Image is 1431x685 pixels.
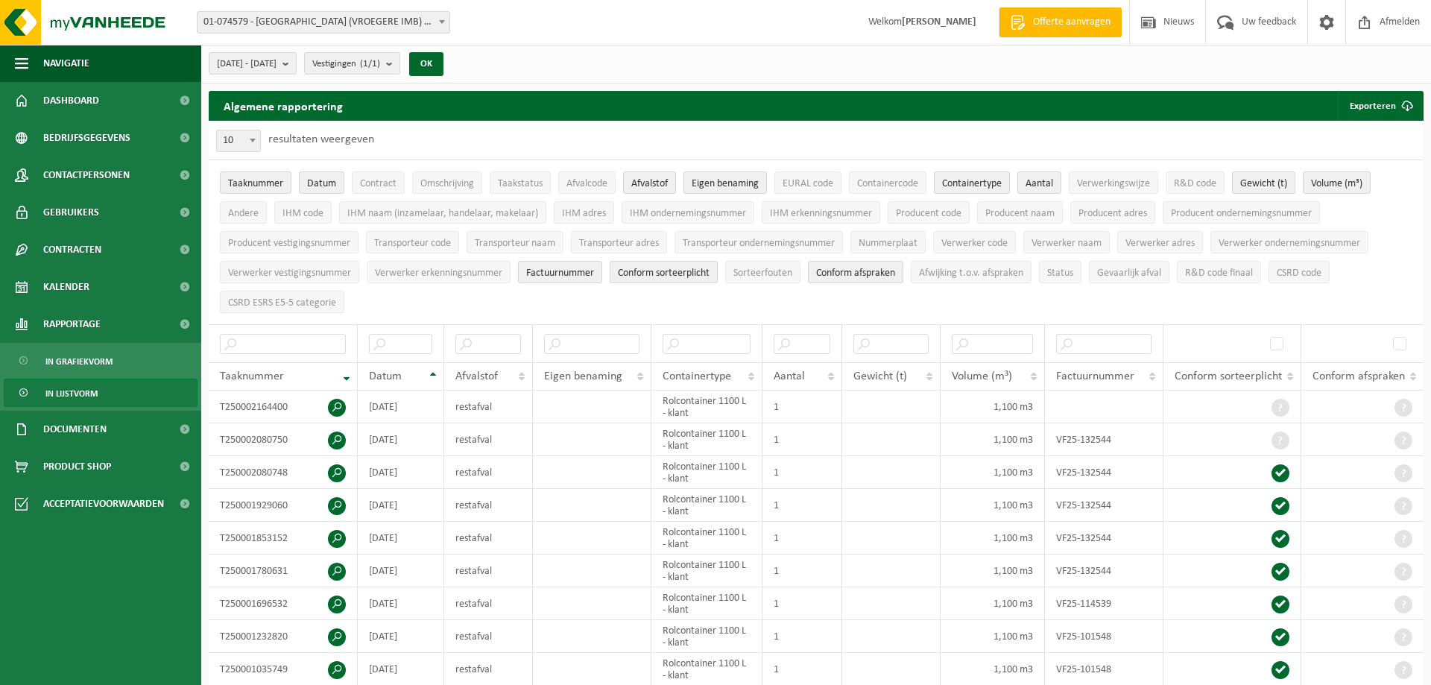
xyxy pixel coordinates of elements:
td: VF25-132544 [1045,522,1163,555]
td: restafval [444,620,534,653]
td: VF25-132544 [1045,489,1163,522]
td: T250002164400 [209,391,358,423]
span: Afvalstof [455,370,498,382]
button: Exporteren [1338,91,1422,121]
td: 1,100 m3 [941,555,1045,587]
button: AfvalcodeAfvalcode: Activate to sort [558,171,616,194]
a: In lijstvorm [4,379,198,407]
button: OmschrijvingOmschrijving: Activate to sort [412,171,482,194]
button: Verwerker codeVerwerker code: Activate to sort [933,231,1016,253]
span: R&D code finaal [1185,268,1253,279]
button: OK [409,52,443,76]
button: NummerplaatNummerplaat: Activate to sort [850,231,926,253]
button: Afwijking t.o.v. afsprakenAfwijking t.o.v. afspraken: Activate to sort [911,261,1032,283]
span: Bedrijfsgegevens [43,119,130,157]
span: Gevaarlijk afval [1097,268,1161,279]
button: AantalAantal: Activate to sort [1017,171,1061,194]
button: Verwerker vestigingsnummerVerwerker vestigingsnummer: Activate to sort [220,261,359,283]
td: restafval [444,423,534,456]
span: [DATE] - [DATE] [217,53,277,75]
button: DatumDatum: Activate to sort [299,171,344,194]
button: Verwerker naamVerwerker naam: Activate to sort [1023,231,1110,253]
td: restafval [444,587,534,620]
button: IHM naam (inzamelaar, handelaar, makelaar)IHM naam (inzamelaar, handelaar, makelaar): Activate to... [339,201,546,224]
td: Rolcontainer 1100 L - klant [651,423,762,456]
td: restafval [444,555,534,587]
button: SorteerfoutenSorteerfouten: Activate to sort [725,261,800,283]
td: Rolcontainer 1100 L - klant [651,391,762,423]
span: Taakstatus [498,178,543,189]
span: Transporteur code [374,238,451,249]
button: AndereAndere: Activate to sort [220,201,267,224]
button: Producent naamProducent naam: Activate to sort [977,201,1063,224]
span: Afvalstof [631,178,668,189]
button: EURAL codeEURAL code: Activate to sort [774,171,841,194]
td: Rolcontainer 1100 L - klant [651,555,762,587]
td: restafval [444,456,534,489]
h2: Algemene rapportering [209,91,358,121]
button: Conform afspraken : Activate to sort [808,261,903,283]
span: Eigen benaming [544,370,622,382]
span: Factuurnummer [1056,370,1134,382]
strong: [PERSON_NAME] [902,16,976,28]
button: Producent codeProducent code: Activate to sort [888,201,970,224]
button: [DATE] - [DATE] [209,52,297,75]
td: 1,100 m3 [941,587,1045,620]
span: Taaknummer [220,370,284,382]
td: VF25-101548 [1045,620,1163,653]
span: Kalender [43,268,89,306]
td: [DATE] [358,555,444,587]
span: CSRD ESRS E5-5 categorie [228,297,336,309]
button: ContainertypeContainertype: Activate to sort [934,171,1010,194]
span: Acceptatievoorwaarden [43,485,164,523]
button: TaakstatusTaakstatus: Activate to sort [490,171,551,194]
span: Afwijking t.o.v. afspraken [919,268,1023,279]
button: VerwerkingswijzeVerwerkingswijze: Activate to sort [1069,171,1158,194]
span: Documenten [43,411,107,448]
span: Navigatie [43,45,89,82]
button: AfvalstofAfvalstof: Activate to sort [623,171,676,194]
span: Datum [307,178,336,189]
span: IHM code [282,208,323,219]
span: IHM naam (inzamelaar, handelaar, makelaar) [347,208,538,219]
button: Producent vestigingsnummerProducent vestigingsnummer: Activate to sort [220,231,358,253]
td: [DATE] [358,391,444,423]
span: Andere [228,208,259,219]
button: Verwerker erkenningsnummerVerwerker erkenningsnummer: Activate to sort [367,261,511,283]
td: 1 [762,456,842,489]
span: Datum [369,370,402,382]
button: Transporteur adresTransporteur adres: Activate to sort [571,231,667,253]
span: Producent adres [1078,208,1147,219]
span: Contract [360,178,397,189]
span: Gebruikers [43,194,99,231]
span: Rapportage [43,306,101,343]
button: Verwerker adresVerwerker adres: Activate to sort [1117,231,1203,253]
span: Offerte aanvragen [1029,15,1114,30]
td: T250001780631 [209,555,358,587]
span: Conform sorteerplicht [618,268,710,279]
td: 1 [762,423,842,456]
button: Producent ondernemingsnummerProducent ondernemingsnummer: Activate to sort [1163,201,1320,224]
button: Transporteur ondernemingsnummerTransporteur ondernemingsnummer : Activate to sort [675,231,843,253]
td: [DATE] [358,456,444,489]
span: Verwerker code [941,238,1008,249]
span: Aantal [1026,178,1053,189]
span: 01-074579 - MIA BRUGGE (VROEGERE IMB) - SINT-KRUIS [198,12,449,33]
td: VF25-132544 [1045,456,1163,489]
span: Contactpersonen [43,157,130,194]
span: Producent ondernemingsnummer [1171,208,1312,219]
span: Containertype [942,178,1002,189]
a: Offerte aanvragen [999,7,1122,37]
span: Conform afspraken [816,268,895,279]
button: Producent adresProducent adres: Activate to sort [1070,201,1155,224]
span: Verwerker naam [1032,238,1102,249]
button: Transporteur naamTransporteur naam: Activate to sort [467,231,563,253]
span: In lijstvorm [45,379,98,408]
span: Afvalcode [566,178,607,189]
td: T250001929060 [209,489,358,522]
td: T250002080748 [209,456,358,489]
span: Transporteur naam [475,238,555,249]
span: Transporteur ondernemingsnummer [683,238,835,249]
button: CSRD ESRS E5-5 categorieCSRD ESRS E5-5 categorie: Activate to sort [220,291,344,313]
span: IHM erkenningsnummer [770,208,872,219]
